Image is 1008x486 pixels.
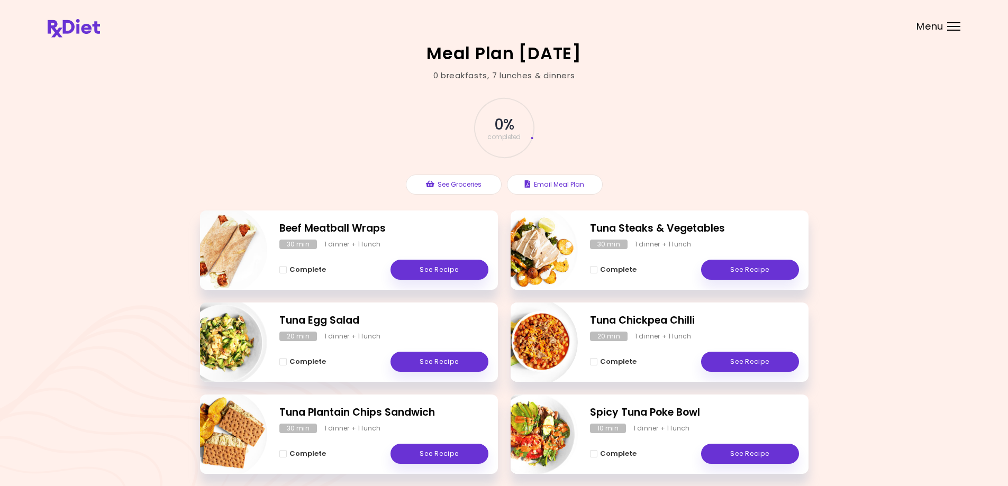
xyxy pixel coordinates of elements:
[279,263,326,276] button: Complete - Beef Meatball Wraps
[590,332,628,341] div: 20 min
[48,19,100,38] img: RxDiet
[590,424,626,433] div: 10 min
[635,332,692,341] div: 1 dinner + 1 lunch
[279,447,326,460] button: Complete - Tuna Plantain Chips Sandwich
[590,313,799,328] h2: Tuna Chickpea Chilli
[490,298,578,386] img: Info - Tuna Chickpea Chilli
[324,332,381,341] div: 1 dinner + 1 lunch
[426,45,582,62] h2: Meal Plan [DATE]
[279,240,317,249] div: 30 min
[279,332,317,341] div: 20 min
[701,352,799,372] a: See Recipe - Tuna Chickpea Chilli
[507,175,603,195] button: Email Meal Plan
[289,450,326,458] span: Complete
[600,265,637,274] span: Complete
[590,405,799,420] h2: Spicy Tuna Poke Bowl
[324,424,381,433] div: 1 dinner + 1 lunch
[590,447,637,460] button: Complete - Spicy Tuna Poke Bowl
[179,390,267,478] img: Info - Tuna Plantain Chips Sandwich
[701,260,799,280] a: See Recipe - Tuna Steaks & Vegetables
[279,405,488,420] h2: Tuna Plantain Chips Sandwich
[487,134,521,140] span: completed
[391,352,488,372] a: See Recipe - Tuna Egg Salad
[433,70,575,82] div: 0 breakfasts , 7 lunches & dinners
[279,355,326,368] button: Complete - Tuna Egg Salad
[490,206,578,294] img: Info - Tuna Steaks & Vegetables
[324,240,381,249] div: 1 dinner + 1 lunch
[279,221,488,236] h2: Beef Meatball Wraps
[590,263,637,276] button: Complete - Tuna Steaks & Vegetables
[279,424,317,433] div: 30 min
[289,265,326,274] span: Complete
[494,116,514,134] span: 0 %
[179,298,267,386] img: Info - Tuna Egg Salad
[289,357,326,366] span: Complete
[590,221,799,236] h2: Tuna Steaks & Vegetables
[391,260,488,280] a: See Recipe - Beef Meatball Wraps
[179,206,267,294] img: Info - Beef Meatball Wraps
[633,424,690,433] div: 1 dinner + 1 lunch
[406,175,502,195] button: See Groceries
[590,355,637,368] button: Complete - Tuna Chickpea Chilli
[590,240,628,249] div: 30 min
[635,240,692,249] div: 1 dinner + 1 lunch
[701,444,799,464] a: See Recipe - Spicy Tuna Poke Bowl
[490,390,578,478] img: Info - Spicy Tuna Poke Bowl
[600,450,637,458] span: Complete
[600,357,637,366] span: Complete
[391,444,488,464] a: See Recipe - Tuna Plantain Chips Sandwich
[916,22,943,31] span: Menu
[279,313,488,328] h2: Tuna Egg Salad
